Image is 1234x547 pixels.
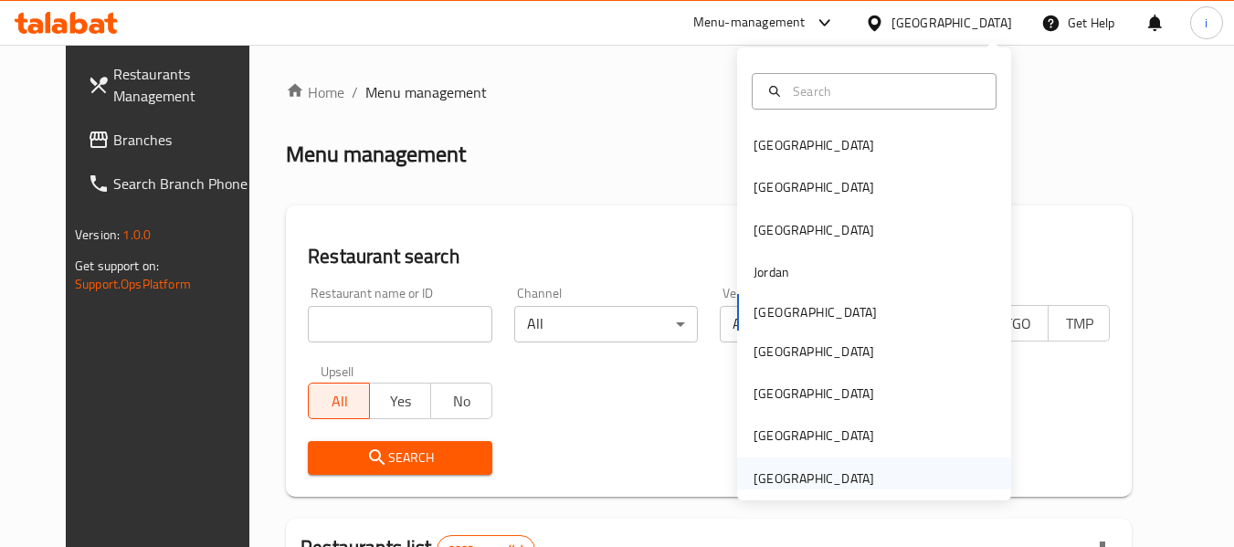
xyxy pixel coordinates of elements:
[754,262,789,282] div: Jordan
[308,441,491,475] button: Search
[321,364,354,377] label: Upsell
[693,12,806,34] div: Menu-management
[754,384,874,404] div: [GEOGRAPHIC_DATA]
[113,173,258,195] span: Search Branch Phone
[1205,13,1208,33] span: i
[986,305,1049,342] button: TGO
[365,81,487,103] span: Menu management
[75,272,191,296] a: Support.OpsPlatform
[73,118,272,162] a: Branches
[754,220,874,240] div: [GEOGRAPHIC_DATA]
[995,310,1041,337] span: TGO
[754,177,874,197] div: [GEOGRAPHIC_DATA]
[786,81,985,101] input: Search
[322,447,477,469] span: Search
[720,306,903,342] div: All
[1048,305,1110,342] button: TMP
[1056,310,1102,337] span: TMP
[754,426,874,446] div: [GEOGRAPHIC_DATA]
[369,383,431,419] button: Yes
[754,135,874,155] div: [GEOGRAPHIC_DATA]
[286,81,344,103] a: Home
[113,129,258,151] span: Branches
[286,140,466,169] h2: Menu management
[75,223,120,247] span: Version:
[113,63,258,107] span: Restaurants Management
[891,13,1012,33] div: [GEOGRAPHIC_DATA]
[122,223,151,247] span: 1.0.0
[308,243,1110,270] h2: Restaurant search
[438,388,485,415] span: No
[430,383,492,419] button: No
[73,162,272,205] a: Search Branch Phone
[316,388,363,415] span: All
[754,468,874,489] div: [GEOGRAPHIC_DATA]
[352,81,358,103] li: /
[73,52,272,118] a: Restaurants Management
[75,254,159,278] span: Get support on:
[286,81,1132,103] nav: breadcrumb
[308,383,370,419] button: All
[377,388,424,415] span: Yes
[514,306,698,342] div: All
[754,342,874,362] div: [GEOGRAPHIC_DATA]
[308,306,491,342] input: Search for restaurant name or ID..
